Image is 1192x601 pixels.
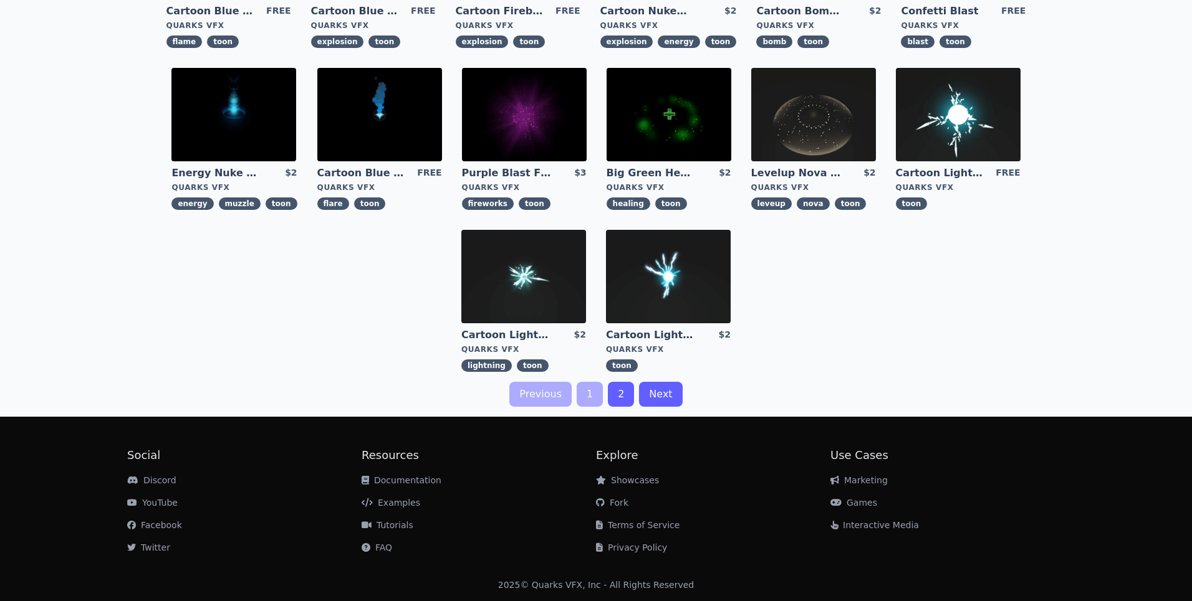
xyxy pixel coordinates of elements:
span: bomb [756,35,792,48]
a: Purple Blast Fireworks [462,166,552,180]
span: toon [368,35,400,48]
a: Showcases [596,475,659,485]
span: explosion [311,35,364,48]
span: toon [705,35,737,48]
div: FREE [555,4,580,18]
a: Cartoon Nuke Energy Explosion [600,4,690,18]
span: toon [797,35,829,48]
span: explosion [600,35,653,48]
a: Documentation [362,475,441,485]
a: Cartoon Blue Flamethrower [166,4,256,18]
h2: Social [127,447,362,464]
span: toon [606,359,638,372]
a: Energy Nuke Muzzle Flash [171,166,261,180]
span: toon [513,35,545,48]
div: $2 [863,166,875,180]
span: toon [517,359,549,372]
div: Quarks VFX [600,21,737,31]
a: Previous [509,382,572,407]
img: imgAlt [607,68,731,161]
div: Quarks VFX [317,182,442,192]
span: muzzle [219,197,261,210]
span: flare [317,197,349,210]
h2: Resources [362,447,596,464]
span: fireworks [462,197,514,210]
img: imgAlt [896,68,1021,161]
span: explosion [456,35,509,48]
div: Quarks VFX [311,21,436,31]
div: FREE [1001,4,1026,18]
a: Marketing [830,475,888,485]
span: energy [171,197,213,210]
div: FREE [411,4,435,18]
a: Cartoon Lightning Ball [896,166,986,180]
div: 2025 © Quarks VFX, Inc - All Rights Reserved [498,579,695,591]
span: flame [166,35,203,48]
div: $2 [285,166,297,180]
a: 1 [577,382,603,407]
a: Levelup Nova Effect [751,166,841,180]
span: toon [655,197,687,210]
a: FAQ [362,542,392,552]
div: Quarks VFX [896,182,1021,192]
a: Games [830,498,877,508]
a: Facebook [127,520,182,530]
span: toon [207,35,239,48]
span: toon [940,35,971,48]
div: $2 [869,4,881,18]
a: Fork [596,498,628,508]
span: nova [797,197,830,210]
span: blast [901,35,935,48]
img: imgAlt [606,230,731,323]
div: $2 [719,166,731,180]
span: toon [835,197,867,210]
a: Privacy Policy [596,542,667,552]
a: Cartoon Lightning Ball Explosion [461,328,551,342]
span: toon [896,197,928,210]
div: $2 [719,328,731,342]
div: FREE [266,4,291,18]
a: Big Green Healing Effect [607,166,696,180]
img: imgAlt [462,68,587,161]
div: Quarks VFX [462,182,587,192]
div: $3 [574,166,586,180]
a: Next [639,382,682,407]
a: Discord [127,475,176,485]
span: healing [607,197,650,210]
img: imgAlt [461,230,586,323]
div: Quarks VFX [901,21,1026,31]
a: YouTube [127,498,178,508]
h2: Explore [596,447,830,464]
a: Cartoon Blue Gas Explosion [311,4,401,18]
a: Terms of Service [596,520,680,530]
span: energy [658,35,699,48]
div: Quarks VFX [606,344,731,354]
a: Tutorials [362,520,413,530]
div: Quarks VFX [456,21,580,31]
span: lightning [461,359,512,372]
a: Cartoon Lightning Ball with Bloom [606,328,696,342]
span: toon [354,197,386,210]
div: Quarks VFX [751,182,876,192]
div: Quarks VFX [756,21,881,31]
div: Quarks VFX [166,21,291,31]
a: Confetti Blast [901,4,991,18]
a: Cartoon Fireball Explosion [456,4,546,18]
a: Cartoon Blue Flare [317,166,407,180]
div: $2 [724,4,736,18]
a: Interactive Media [830,520,919,530]
h2: Use Cases [830,447,1065,464]
span: toon [266,197,297,210]
div: Quarks VFX [171,182,297,192]
div: FREE [996,166,1020,180]
div: Quarks VFX [607,182,731,192]
div: $2 [574,328,586,342]
div: FREE [417,166,441,180]
a: Cartoon Bomb Fuse [756,4,846,18]
span: toon [519,197,550,210]
a: Twitter [127,542,170,552]
img: imgAlt [751,68,876,161]
img: imgAlt [171,68,296,161]
span: leveup [751,197,792,210]
a: Examples [362,498,420,508]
